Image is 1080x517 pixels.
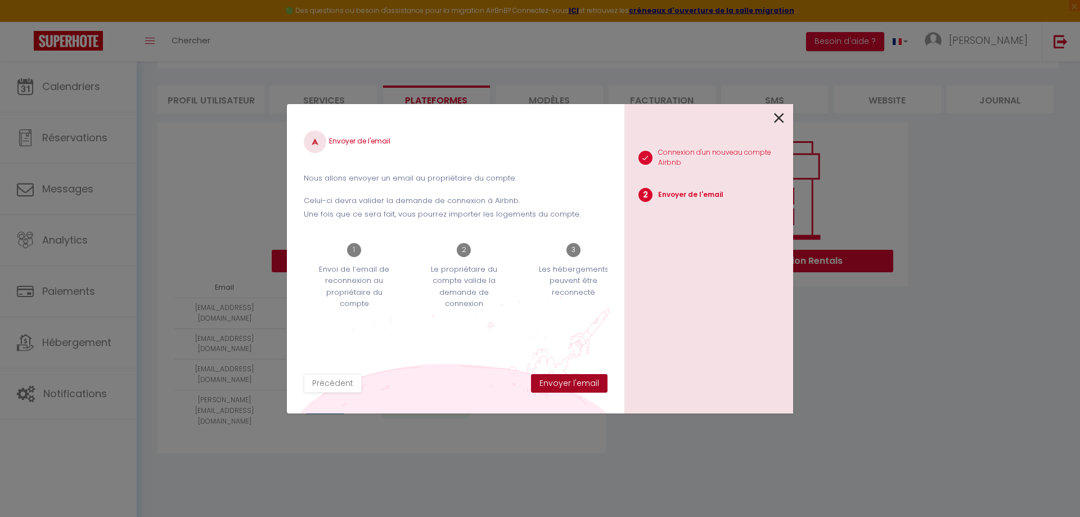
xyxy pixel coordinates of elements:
p: Connexion d'un nouveau compte Airbnb [658,147,794,169]
span: 2 [638,188,652,202]
iframe: Chat [1032,466,1072,509]
p: Envoi de l’email de reconnexion au propriétaire du compte [311,264,398,310]
span: 1 [347,243,361,257]
span: 2 [457,243,471,257]
p: Les hébergements peuvent être reconnecté [530,264,617,298]
p: Envoyer de l'email [658,190,723,200]
p: Le propriétaire du compte valide la demande de connexion [421,264,507,310]
button: Ouvrir le widget de chat LiveChat [9,5,43,38]
p: Nous allons envoyer un email au propriétaire du compte. [304,173,607,184]
h4: Envoyer de l'email [304,131,607,153]
p: Une fois que ce sera fait, vous pourrez importer les logements du compte. [304,209,607,220]
p: Celui-ci devra valider la demande de connexion à Airbnb. [304,195,607,206]
span: 3 [566,243,580,257]
button: Précédent [304,374,362,393]
button: Envoyer l'email [531,374,607,393]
